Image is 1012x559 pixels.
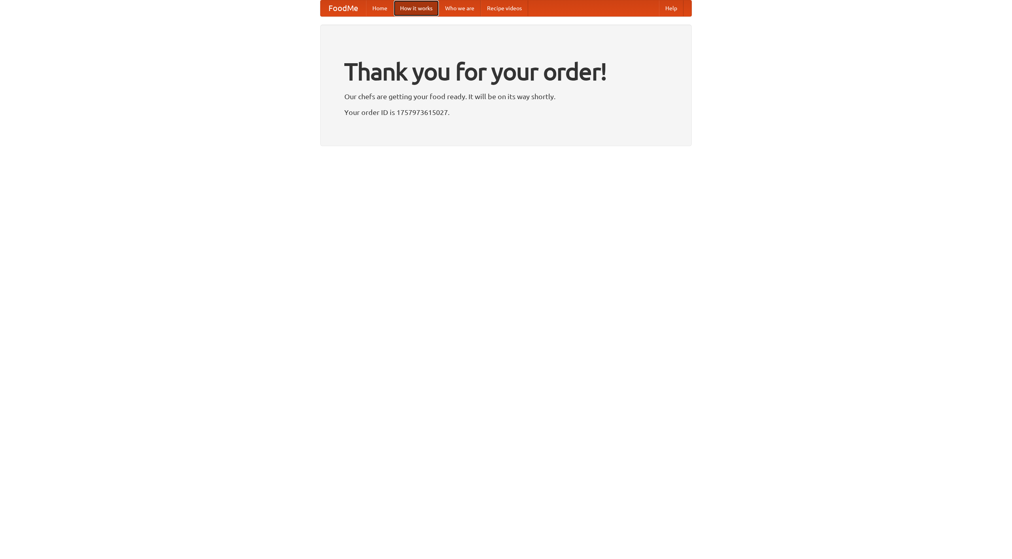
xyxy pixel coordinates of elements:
[659,0,683,16] a: Help
[394,0,439,16] a: How it works
[321,0,366,16] a: FoodMe
[344,106,668,118] p: Your order ID is 1757973615027.
[439,0,481,16] a: Who we are
[344,53,668,90] h1: Thank you for your order!
[481,0,528,16] a: Recipe videos
[344,90,668,102] p: Our chefs are getting your food ready. It will be on its way shortly.
[366,0,394,16] a: Home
